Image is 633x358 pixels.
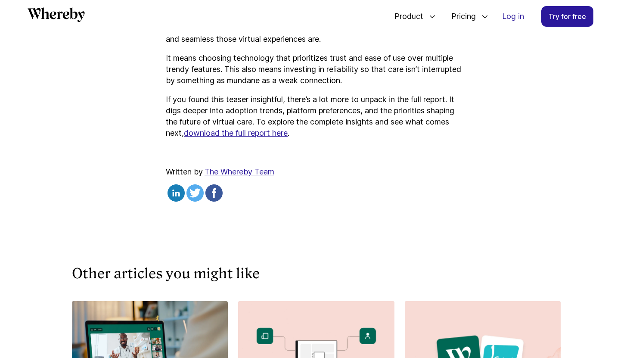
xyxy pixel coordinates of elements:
[28,7,85,25] a: Whereby
[166,166,467,205] div: Written by
[443,2,478,31] span: Pricing
[166,53,467,86] p: It means choosing technology that prioritizes trust and ease of use over multiple trendy features...
[205,167,274,176] a: The Whereby Team
[168,184,185,202] img: linkedin
[541,6,593,27] a: Try for free
[205,184,223,202] img: facebook
[28,7,85,22] svg: Whereby
[495,6,531,26] a: Log in
[72,263,561,284] h3: Other articles you might like
[186,184,204,202] img: twitter
[166,94,467,139] p: If you found this teaser insightful, there’s a lot more to unpack in the full report. It digs dee...
[386,2,425,31] span: Product
[184,128,288,137] a: download the full report here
